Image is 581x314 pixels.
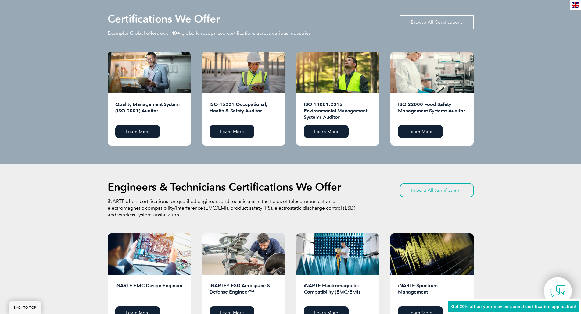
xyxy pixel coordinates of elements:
[210,282,278,302] h2: iNARTE® ESD Aerospace & Defense Engineer™
[108,30,311,37] p: Exemplar Global offers over 40+ globally recognized certifications across various industries
[400,183,474,197] a: Browse All Certifications
[451,304,576,309] span: Get 20% off on your new personnel certification application!
[398,125,443,138] a: Learn More
[9,301,41,314] a: BACK TO TOP
[398,282,466,302] h2: iNARTE Spectrum Management
[304,101,372,121] h2: ISO 14001:2015 Environmental Management Systems Auditor
[572,2,579,8] img: en
[210,125,254,138] a: Learn More
[108,182,341,192] h2: Engineers & Technicians Certifications We Offer
[550,284,565,299] img: contact-chat.png
[115,101,183,121] h2: Quality Management System (ISO 9001) Auditor
[210,101,278,121] h2: ISO 45001 Occupational, Health & Safety Auditor
[115,125,160,138] a: Learn More
[398,101,466,121] h2: ISO 22000 Food Safety Management Systems Auditor
[400,15,474,29] a: Browse All Certifications
[108,198,358,218] p: iNARTE offers certifications for qualified engineers and technicians in the fields of telecommuni...
[304,125,349,138] a: Learn More
[115,282,183,302] h2: iNARTE EMC Design Engineer
[108,14,220,24] h2: Certifications We Offer
[304,282,372,302] h2: iNARTE Electromagnetic Compatibility (EMC/EMI)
